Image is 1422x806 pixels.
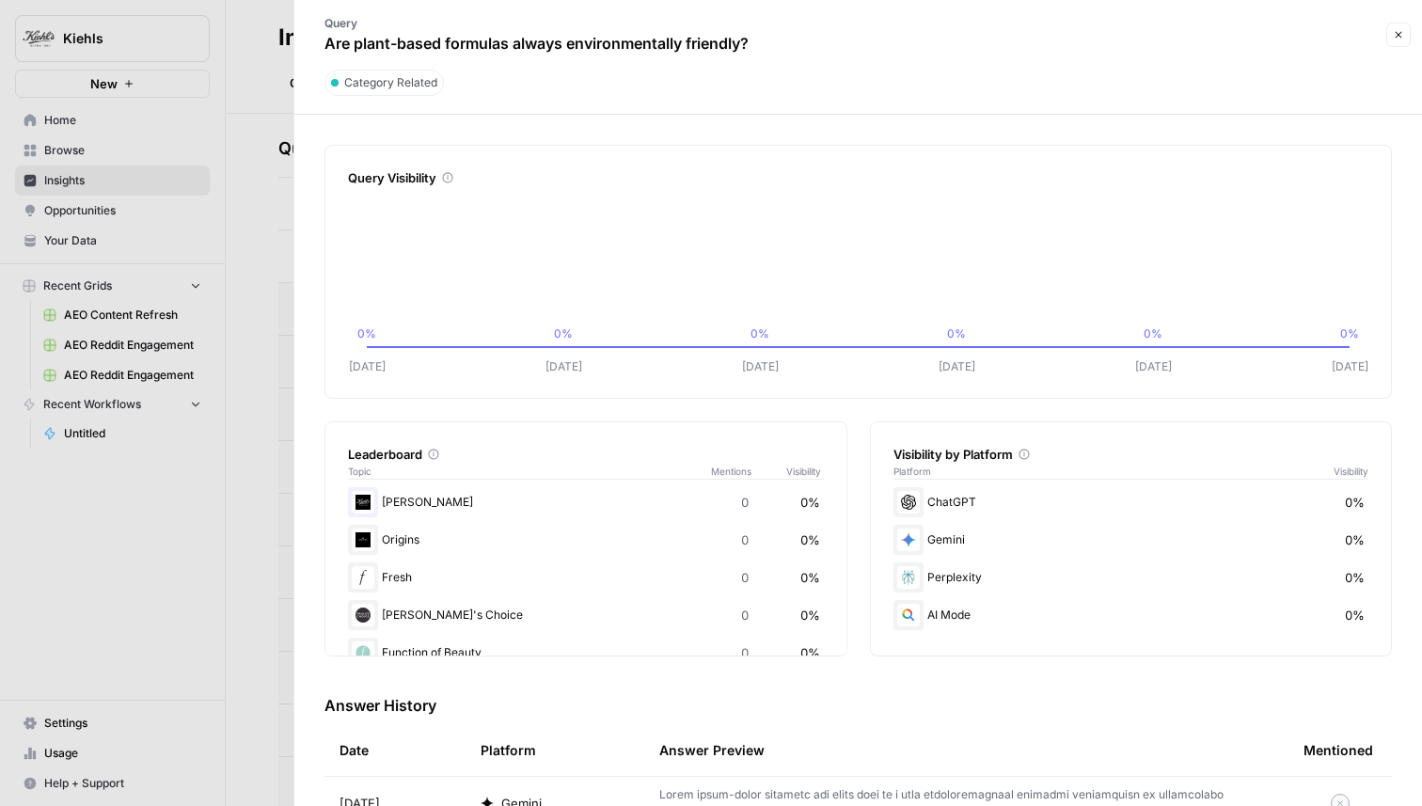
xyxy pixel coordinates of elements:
[893,464,931,479] span: Platform
[1345,493,1365,512] span: 0%
[800,606,820,624] span: 0%
[1345,530,1365,549] span: 0%
[893,445,1369,464] div: Visibility by Platform
[1332,359,1368,373] tspan: [DATE]
[786,464,824,479] span: Visibility
[939,359,975,373] tspan: [DATE]
[742,359,779,373] tspan: [DATE]
[348,464,711,479] span: Topic
[554,326,573,340] tspan: 0%
[893,562,1369,593] div: Perplexity
[348,638,824,668] div: Function of Beauty
[352,641,374,664] img: nojcgb3tjj3qb6plmqxzublyd157
[741,643,749,662] span: 0
[348,445,824,464] div: Leaderboard
[348,562,824,593] div: Fresh
[741,606,749,624] span: 0
[348,600,824,630] div: [PERSON_NAME]'s Choice
[741,568,749,587] span: 0
[344,74,437,91] span: Category Related
[352,566,374,589] img: ruytc0whdj7w7uz4x1a74ro20ito
[800,493,820,512] span: 0%
[340,724,369,776] div: Date
[1135,359,1172,373] tspan: [DATE]
[357,326,376,340] tspan: 0%
[750,326,769,340] tspan: 0%
[1144,326,1162,340] tspan: 0%
[324,32,749,55] p: Are plant-based formulas always environmentally friendly?
[659,724,1273,776] div: Answer Preview
[352,604,374,626] img: iisr3r85ipsscpr0e1mzx15femyf
[947,326,966,340] tspan: 0%
[348,487,824,517] div: [PERSON_NAME]
[741,530,749,549] span: 0
[348,168,1368,187] div: Query Visibility
[352,491,374,514] img: lbzhdkgn1ruc4m4z5mjfsqir60oh
[893,525,1369,555] div: Gemini
[324,694,1392,717] h3: Answer History
[893,600,1369,630] div: AI Mode
[1303,724,1373,776] div: Mentioned
[800,568,820,587] span: 0%
[800,530,820,549] span: 0%
[481,724,536,776] div: Platform
[800,643,820,662] span: 0%
[352,529,374,551] img: iyf52qbr2kjxje2aa13p9uwsty6r
[741,493,749,512] span: 0
[1345,606,1365,624] span: 0%
[1334,464,1368,479] span: Visibility
[324,15,749,32] p: Query
[545,359,582,373] tspan: [DATE]
[349,359,386,373] tspan: [DATE]
[1340,326,1359,340] tspan: 0%
[1345,568,1365,587] span: 0%
[711,464,786,479] span: Mentions
[893,487,1369,517] div: ChatGPT
[348,525,824,555] div: Origins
